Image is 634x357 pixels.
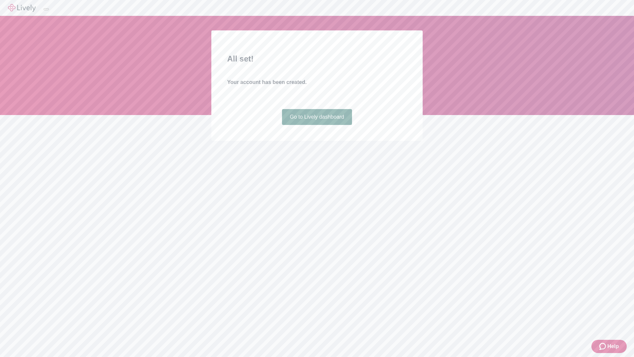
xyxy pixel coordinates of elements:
[227,53,407,65] h2: All set!
[8,4,36,12] img: Lively
[44,8,49,10] button: Log out
[599,342,607,350] svg: Zendesk support icon
[227,78,407,86] h4: Your account has been created.
[282,109,352,125] a: Go to Lively dashboard
[591,340,627,353] button: Zendesk support iconHelp
[607,342,619,350] span: Help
